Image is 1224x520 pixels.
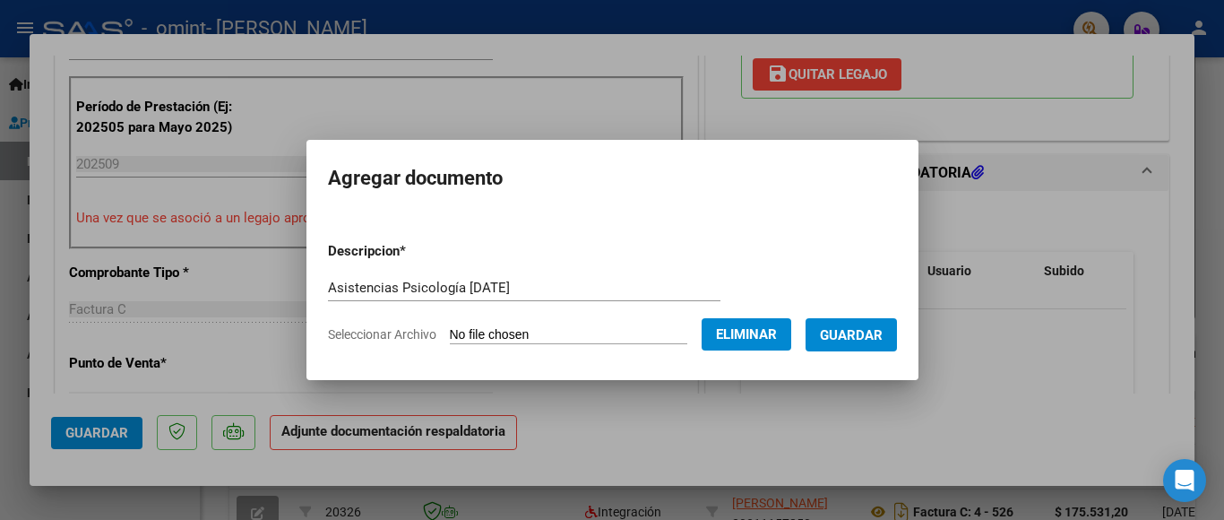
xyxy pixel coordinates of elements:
[1163,459,1206,502] div: Open Intercom Messenger
[702,318,791,351] button: Eliminar
[328,241,499,262] p: Descripcion
[820,327,883,343] span: Guardar
[806,318,897,351] button: Guardar
[716,326,777,342] span: Eliminar
[328,327,436,342] span: Seleccionar Archivo
[328,161,897,195] h2: Agregar documento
